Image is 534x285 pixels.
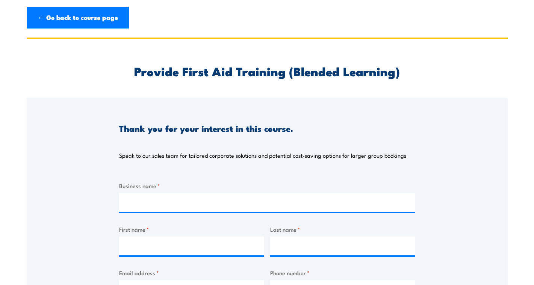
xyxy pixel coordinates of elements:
h2: Provide First Aid Training (Blended Learning) [119,66,415,76]
h3: Thank you for your interest in this course. [119,124,293,133]
p: Speak to our sales team for tailored corporate solutions and potential cost-saving options for la... [119,152,406,159]
label: Business name [119,181,415,190]
label: Last name [270,225,415,234]
label: Email address [119,268,264,277]
a: ← Go back to course page [27,7,129,29]
label: Phone number [270,268,415,277]
label: First name [119,225,264,234]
